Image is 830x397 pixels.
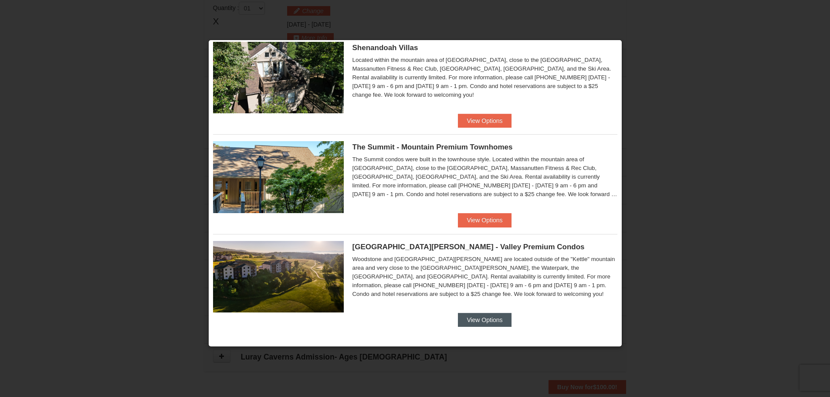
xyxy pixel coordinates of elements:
[458,213,511,227] button: View Options
[352,155,617,199] div: The Summit condos were built in the townhouse style. Located within the mountain area of [GEOGRAP...
[213,241,344,312] img: 19219041-4-ec11c166.jpg
[352,44,418,52] span: Shenandoah Villas
[458,114,511,128] button: View Options
[352,56,617,99] div: Located within the mountain area of [GEOGRAPHIC_DATA], close to the [GEOGRAPHIC_DATA], Massanutte...
[352,255,617,299] div: Woodstone and [GEOGRAPHIC_DATA][PERSON_NAME] are located outside of the "Kettle" mountain area an...
[352,143,513,151] span: The Summit - Mountain Premium Townhomes
[352,243,585,251] span: [GEOGRAPHIC_DATA][PERSON_NAME] - Valley Premium Condos
[458,313,511,327] button: View Options
[213,141,344,213] img: 19219034-1-0eee7e00.jpg
[213,42,344,113] img: 19219019-2-e70bf45f.jpg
